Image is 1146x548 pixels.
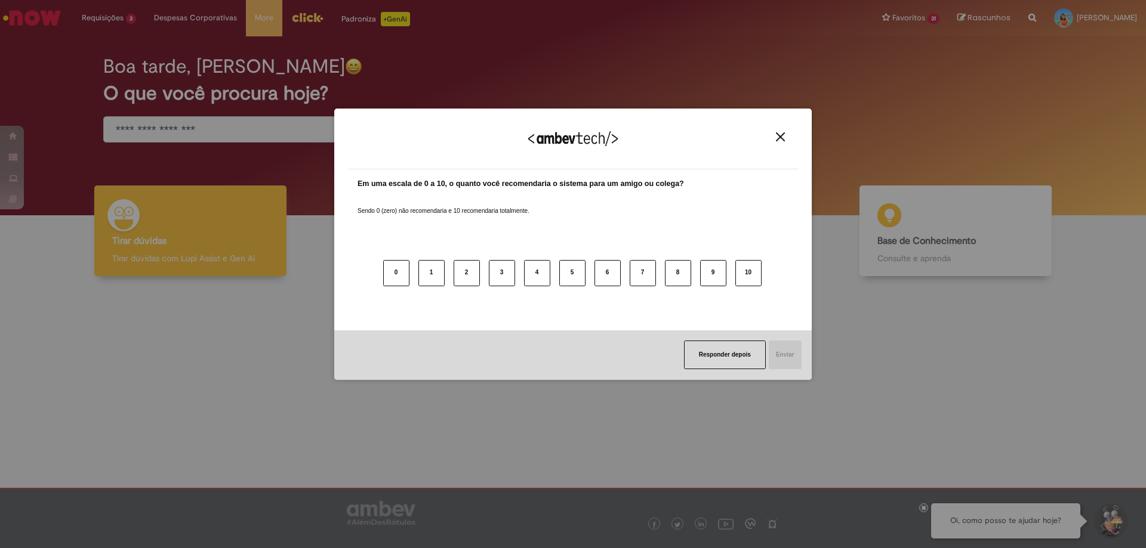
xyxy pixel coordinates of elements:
[559,260,586,286] button: 5
[684,340,766,369] button: Responder depois
[358,178,684,190] label: Em uma escala de 0 a 10, o quanto você recomendaria o sistema para um amigo ou colega?
[358,193,529,215] label: Sendo 0 (zero) não recomendaria e 10 recomendaria totalmente.
[735,260,762,286] button: 10
[776,132,785,141] img: Close
[630,260,656,286] button: 7
[665,260,691,286] button: 8
[418,260,445,286] button: 1
[772,132,788,142] button: Close
[489,260,515,286] button: 3
[383,260,409,286] button: 0
[524,260,550,286] button: 4
[528,131,618,146] img: Logo Ambevtech
[700,260,726,286] button: 9
[454,260,480,286] button: 2
[594,260,621,286] button: 6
